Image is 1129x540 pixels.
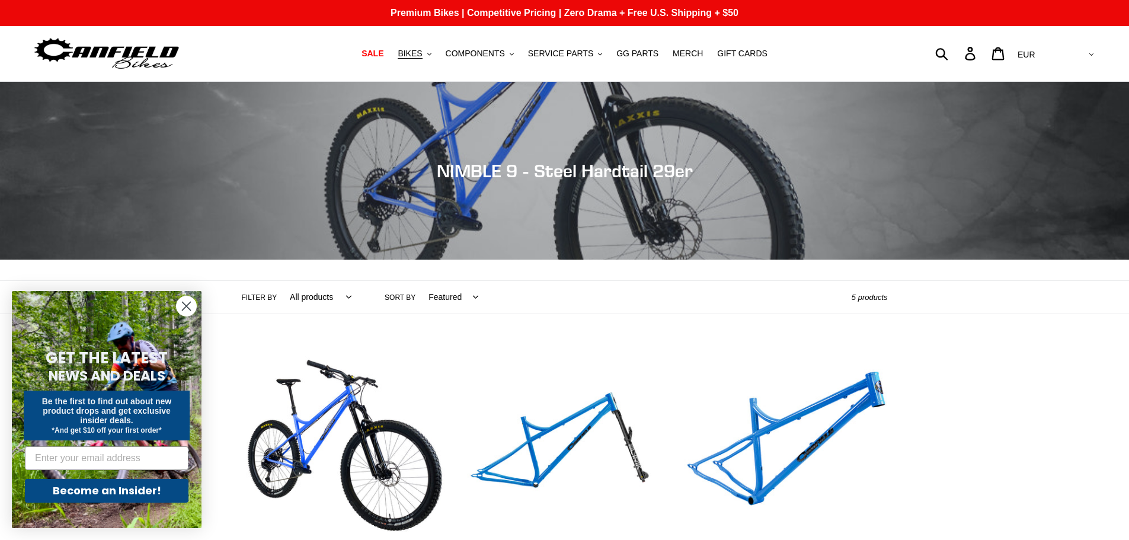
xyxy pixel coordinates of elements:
button: Close dialog [176,296,197,317]
span: SERVICE PARTS [528,49,593,59]
span: *And get $10 off your first order* [52,426,161,434]
span: MERCH [673,49,703,59]
input: Enter your email address [25,446,188,470]
label: Filter by [242,292,277,303]
span: GG PARTS [616,49,658,59]
button: COMPONENTS [440,46,520,62]
span: NEWS AND DEALS [49,366,165,385]
span: Be the first to find out about new product drops and get exclusive insider deals. [42,397,172,425]
span: GET THE LATEST [46,347,168,369]
a: GIFT CARDS [711,46,773,62]
a: MERCH [667,46,709,62]
span: GIFT CARDS [717,49,767,59]
span: NIMBLE 9 - Steel Hardtail 29er [437,160,693,181]
span: BIKES [398,49,422,59]
a: SALE [356,46,389,62]
label: Sort by [385,292,415,303]
input: Search [942,40,972,66]
span: SALE [362,49,383,59]
img: Canfield Bikes [33,35,181,72]
span: 5 products [852,293,888,302]
button: BIKES [392,46,437,62]
a: GG PARTS [610,46,664,62]
button: SERVICE PARTS [522,46,608,62]
button: Become an Insider! [25,479,188,503]
span: COMPONENTS [446,49,505,59]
